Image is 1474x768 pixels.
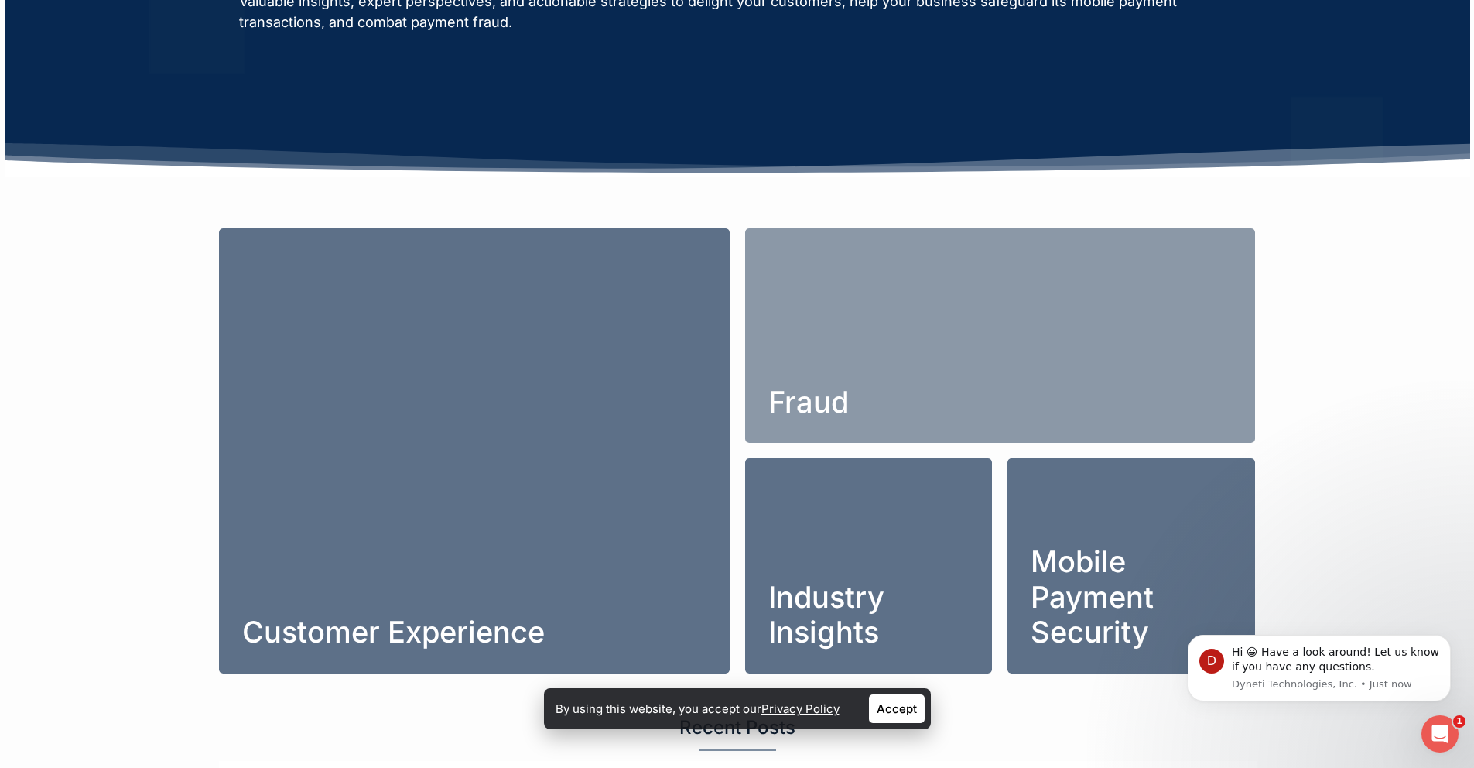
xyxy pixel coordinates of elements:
[219,228,730,674] a: Customer Experience
[1453,715,1465,728] span: 1
[745,228,1256,444] a: Fraud
[745,458,993,674] a: Industry Insights
[1421,715,1459,753] iframe: Intercom live chat
[556,698,840,719] p: By using this website, you accept our
[5,717,1470,739] h4: Recent Posts
[1164,612,1474,726] iframe: Intercom notifications message
[1007,458,1255,674] a: Mobile Payment Security
[869,694,925,723] a: Accept
[761,701,840,716] a: Privacy Policy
